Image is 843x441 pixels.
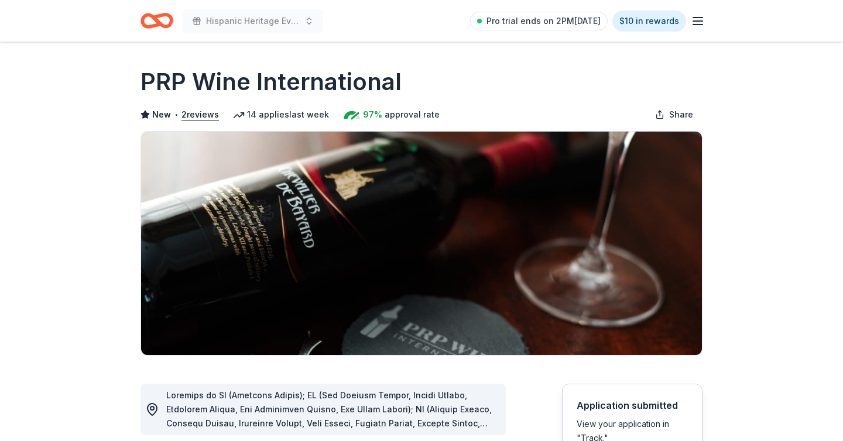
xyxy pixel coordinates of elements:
[152,108,171,122] span: New
[183,9,323,33] button: Hispanic Heritage Event
[181,108,219,122] button: 2reviews
[646,103,702,126] button: Share
[470,12,608,30] a: Pro trial ends on 2PM[DATE]
[174,110,179,119] span: •
[140,66,402,98] h1: PRP Wine International
[669,108,693,122] span: Share
[206,14,300,28] span: Hispanic Heritage Event
[385,108,440,122] span: approval rate
[140,7,173,35] a: Home
[612,11,686,32] a: $10 in rewards
[486,14,601,28] span: Pro trial ends on 2PM[DATE]
[141,132,702,355] img: Image for PRP Wine International
[363,108,382,122] span: 97%
[233,108,329,122] div: 14 applies last week
[577,398,688,412] div: Application submitted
